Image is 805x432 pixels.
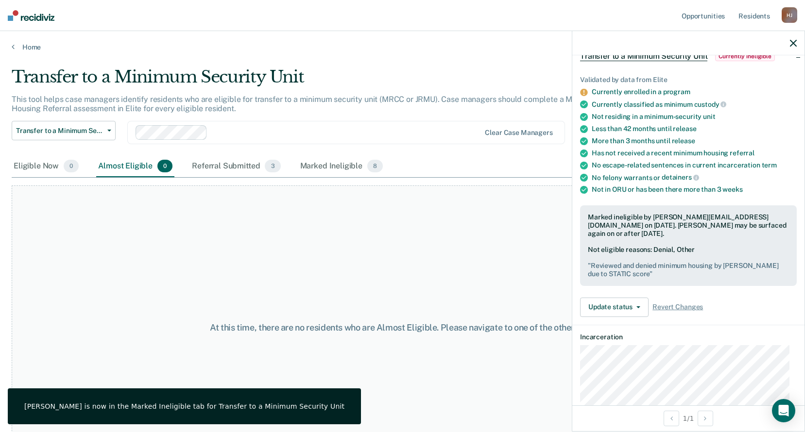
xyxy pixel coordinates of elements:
div: Transfer to a Minimum Security UnitCurrently ineligible [572,41,805,72]
span: 0 [64,160,79,172]
img: Recidiviz [8,10,54,21]
span: Transfer to a Minimum Security Unit [580,51,707,61]
a: Home [12,43,793,51]
span: Transfer to a Minimum Security Unit [16,127,103,135]
div: Currently enrolled in a program [592,88,797,96]
span: custody [694,100,727,108]
span: Currently ineligible [715,51,775,61]
button: Update status [580,298,649,317]
div: More than 3 months until [592,137,797,145]
div: Currently classified as minimum [592,100,797,109]
span: unit [703,113,715,120]
div: Referral Submitted [190,156,282,177]
div: Has not received a recent minimum housing [592,149,797,157]
div: Not in ORU or has been there more than 3 [592,185,797,194]
div: Validated by data from Elite [580,76,797,84]
span: weeks [722,185,742,193]
span: term [762,161,777,169]
button: Next Opportunity [698,411,713,426]
div: Almost Eligible [96,156,174,177]
span: release [672,137,695,145]
button: Previous Opportunity [664,411,679,426]
p: This tool helps case managers identify residents who are eligible for transfer to a minimum secur... [12,95,598,113]
div: No felony warrants or [592,173,797,182]
span: Revert Changes [652,303,703,311]
div: Open Intercom Messenger [772,399,795,422]
pre: " Reviewed and denied minimum housing by [PERSON_NAME] due to STATIC score " [588,262,789,278]
div: Not eligible reasons: Denial, Other [588,246,789,278]
div: Not residing in a minimum-security [592,113,797,121]
div: Eligible Now [12,156,81,177]
div: At this time, there are no residents who are Almost Eligible. Please navigate to one of the other... [207,322,598,333]
div: [PERSON_NAME] is now in the Marked Ineligible tab for Transfer to a Minimum Security Unit [24,402,344,411]
span: referral [730,149,754,157]
div: Clear case managers [485,129,552,137]
span: 0 [157,160,172,172]
div: Marked Ineligible [298,156,385,177]
div: H J [782,7,797,23]
span: detainers [662,173,699,181]
span: 8 [367,160,383,172]
div: Less than 42 months until [592,125,797,133]
span: release [673,125,696,133]
dt: Incarceration [580,333,797,341]
div: 1 / 1 [572,405,805,431]
div: Marked ineligible by [PERSON_NAME][EMAIL_ADDRESS][DOMAIN_NAME] on [DATE]. [PERSON_NAME] may be su... [588,213,789,237]
div: No escape-related sentences in current incarceration [592,161,797,169]
div: Transfer to a Minimum Security Unit [12,67,616,95]
span: 3 [265,160,280,172]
